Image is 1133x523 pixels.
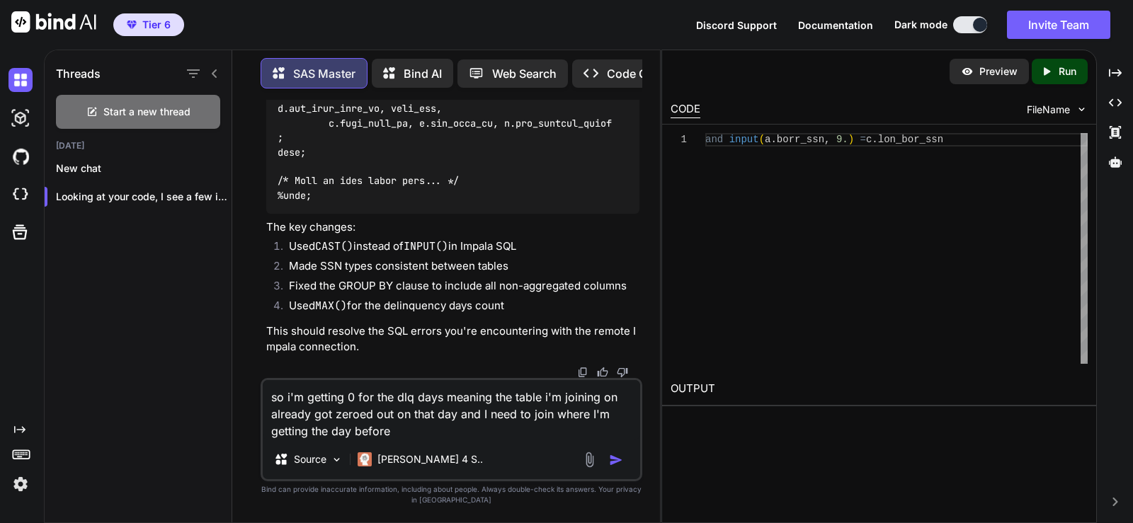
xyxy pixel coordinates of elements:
img: githubDark [8,144,33,168]
span: lon_bor_ssn [878,134,943,145]
div: CODE [671,101,700,118]
button: Documentation [798,18,873,33]
img: preview [961,65,974,78]
p: Run [1059,64,1076,79]
button: Invite Team [1007,11,1110,39]
span: . [770,134,776,145]
img: like [597,367,608,378]
span: and [705,134,723,145]
img: Claude 4 Sonnet [358,452,372,466]
span: Discord Support [696,19,777,31]
code: INPUT() [404,239,448,253]
img: chevron down [1076,103,1088,115]
span: Documentation [798,19,873,31]
h2: OUTPUT [662,372,1096,406]
textarea: so i'm getting 0 for the dlq days meaning the table i'm joining on already got zeroed out on that... [263,380,640,439]
img: settings [8,472,33,496]
span: = [860,134,866,145]
button: Discord Support [696,18,777,33]
p: Bind AI [404,65,442,82]
code: CAST() [315,239,353,253]
p: The key changes: [266,219,639,236]
span: ) [848,134,854,145]
p: This should resolve the SQL errors you're encountering with the remote Impala connection. [266,323,639,355]
span: c [866,134,872,145]
img: cloudideIcon [8,183,33,207]
h1: Threads [56,65,101,82]
img: premium [127,21,137,29]
li: Fixed the GROUP BY clause to include all non-aggregated columns [278,278,639,298]
p: SAS Master [293,65,355,82]
span: a [765,134,770,145]
img: darkAi-studio [8,106,33,130]
span: Start a new thread [103,105,190,119]
img: Bind AI [11,11,96,33]
p: New chat [56,161,232,176]
img: dislike [617,367,628,378]
span: Tier 6 [142,18,171,32]
span: input [729,134,759,145]
span: 9. [836,134,848,145]
h2: [DATE] [45,140,232,151]
p: Source [294,452,326,466]
span: Dark mode [894,18,947,32]
p: [PERSON_NAME] 4 S.. [377,452,483,466]
li: Made SSN types consistent between tables [278,258,639,278]
button: premiumTier 6 [113,13,184,36]
span: , [824,134,830,145]
p: Looking at your code, I see a few issues... [56,190,232,204]
img: darkChat [8,68,33,92]
p: Bind can provide inaccurate information, including about people. Always double-check its answers.... [261,484,642,505]
p: Code Generator [607,65,693,82]
span: . [872,134,877,145]
span: borr_ssn [777,134,824,145]
img: copy [577,367,588,378]
span: FileName [1027,103,1070,117]
code: MAX() [315,299,347,313]
li: Used instead of in Impala SQL [278,238,639,258]
img: icon [609,453,623,467]
img: Pick Models [331,454,343,466]
p: Preview [979,64,1018,79]
p: Web Search [492,65,557,82]
li: Used for the delinquency days count [278,298,639,318]
span: ( [759,134,765,145]
img: attachment [581,452,598,468]
div: 1 [671,133,687,146]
